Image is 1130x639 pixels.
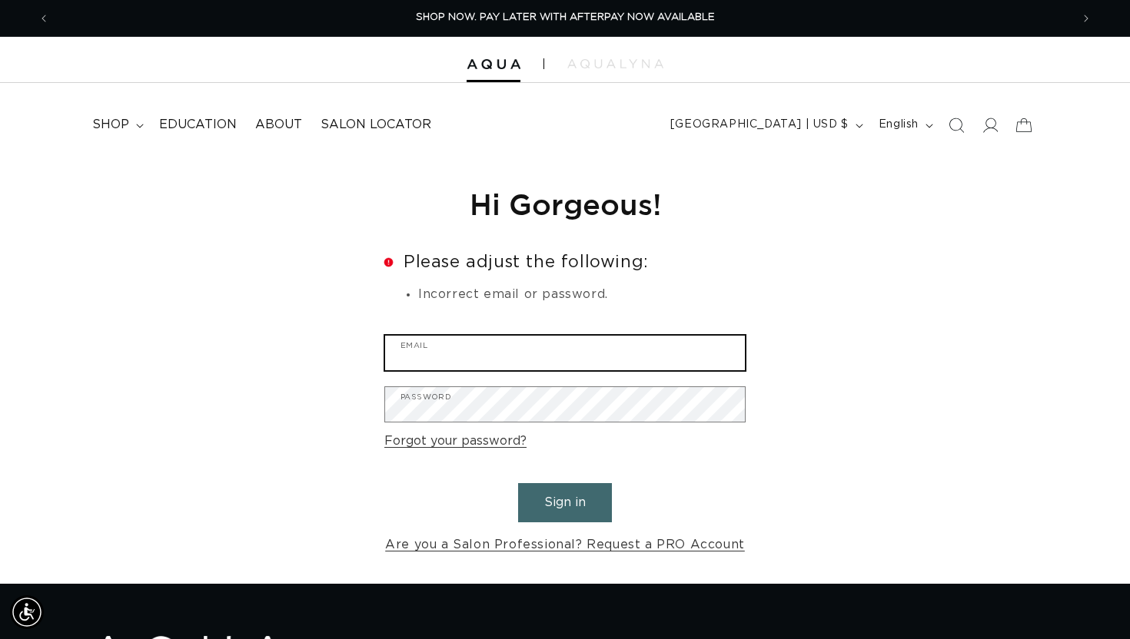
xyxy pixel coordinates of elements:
img: aqualyna.com [567,59,663,68]
span: About [255,117,302,133]
input: Email [385,336,745,370]
span: Education [159,117,237,133]
a: Are you a Salon Professional? Request a PRO Account [385,534,745,556]
button: Previous announcement [27,4,61,33]
a: About [246,108,311,142]
summary: Search [939,108,973,142]
iframe: Chat Widget [922,473,1130,639]
a: Forgot your password? [384,430,527,452]
button: English [869,111,939,140]
span: English [879,117,919,133]
summary: shop [83,108,150,142]
h2: Please adjust the following: [384,253,746,270]
div: Accessibility Menu [10,595,44,629]
a: Education [150,108,246,142]
span: shop [92,117,129,133]
span: SHOP NOW. PAY LATER WITH AFTERPAY NOW AVAILABLE [416,12,715,22]
li: Incorrect email or password. [418,285,746,305]
span: Salon Locator [321,117,431,133]
button: Sign in [518,483,612,522]
button: Next announcement [1069,4,1103,33]
a: Salon Locator [311,108,440,142]
img: Aqua Hair Extensions [467,59,520,70]
span: [GEOGRAPHIC_DATA] | USD $ [670,117,849,133]
h1: Hi Gorgeous! [384,185,746,223]
button: [GEOGRAPHIC_DATA] | USD $ [661,111,869,140]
